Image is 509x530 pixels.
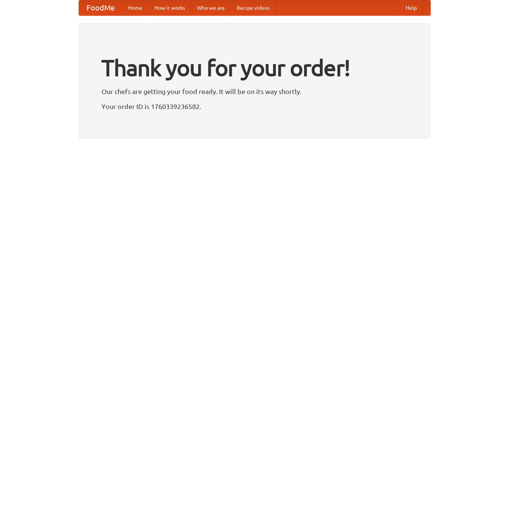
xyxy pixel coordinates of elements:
a: Recipe videos [231,0,276,15]
h1: Thank you for your order! [102,50,408,86]
a: FoodMe [79,0,122,15]
a: How it works [148,0,191,15]
a: Home [122,0,148,15]
a: Help [400,0,423,15]
p: Your order ID is 1760339236582. [102,101,408,112]
a: Who we are [191,0,231,15]
p: Our chefs are getting your food ready. It will be on its way shortly. [102,86,408,97]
